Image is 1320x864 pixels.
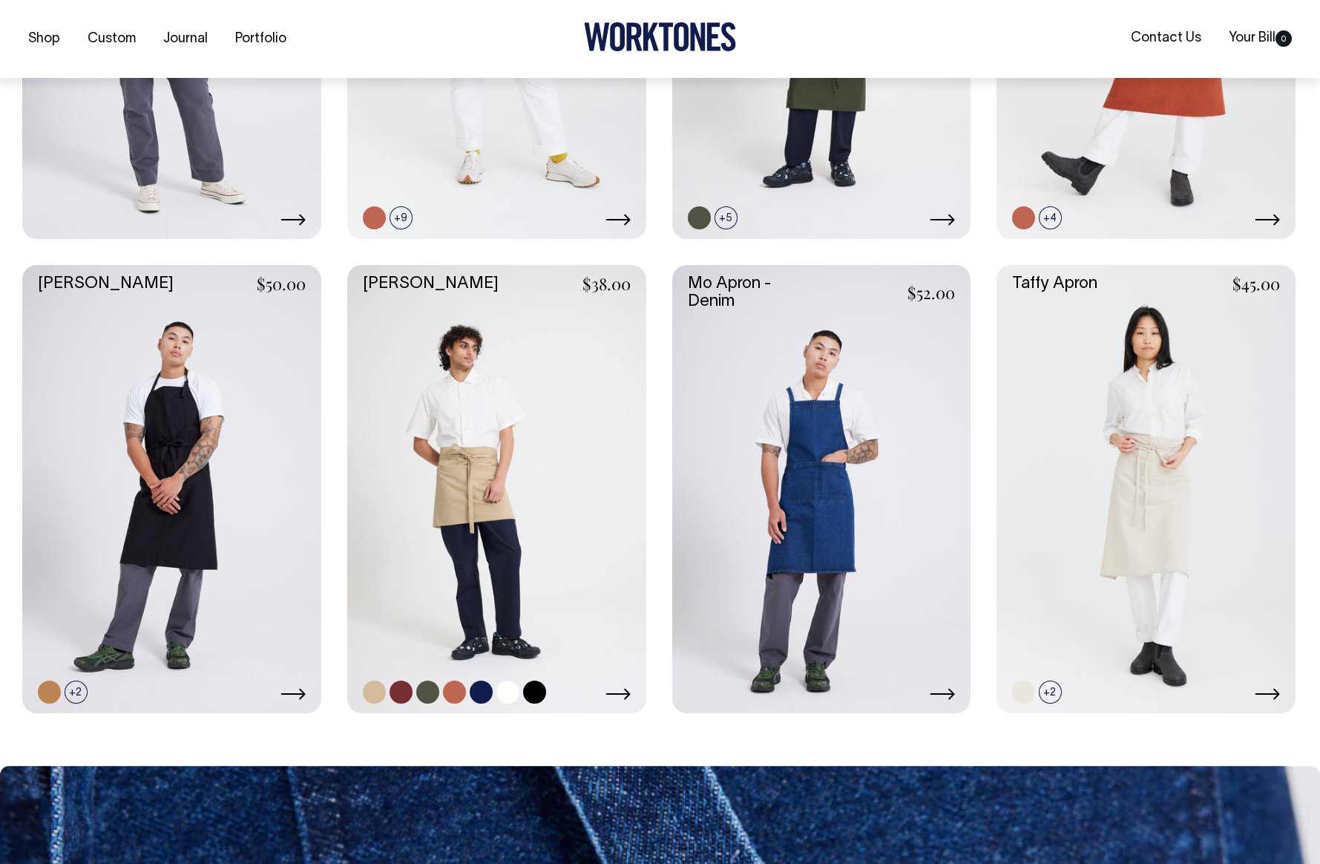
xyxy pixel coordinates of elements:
[715,206,738,229] span: +5
[229,27,292,51] a: Portfolio
[65,681,88,704] span: +2
[82,27,142,51] a: Custom
[1039,681,1062,704] span: +2
[157,27,214,51] a: Journal
[1125,26,1207,50] a: Contact Us
[22,27,66,51] a: Shop
[1039,206,1062,229] span: +4
[390,206,413,229] span: +9
[1223,26,1298,50] a: Your Bill0
[1275,30,1292,47] span: 0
